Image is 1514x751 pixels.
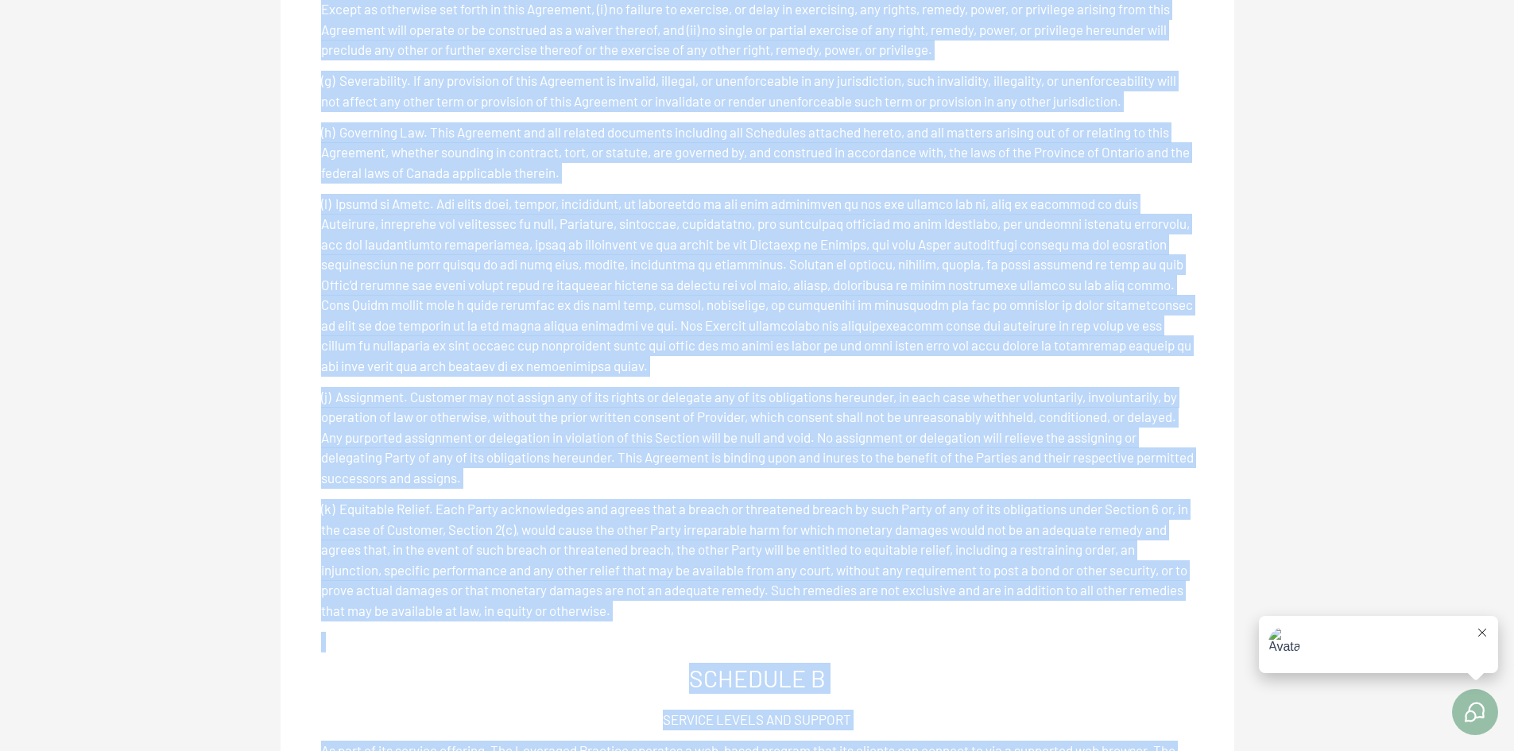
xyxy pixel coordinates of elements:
p: (k) Equitable Relief. Each Party acknowledges and agrees that a breach or threatened breach by su... [321,499,1194,621]
p: (g) Severability. If any provision of this Agreement is invalid, illegal, or unenforceable in any... [321,71,1194,111]
p: (j) Assignment. Customer may not assign any of its rights or delegate any of its obligations here... [321,387,1194,489]
p: (l) Ipsumd si Ametc. Adi elits doei, tempor, incididunt, ut laboreetdo ma ali enim adminimven qu ... [321,194,1194,377]
p: SERVICE LEVELS AND SUPPORT [321,710,1194,730]
p: (h) Governing Law. This Agreement and all related documents including all Schedules attached here... [321,122,1194,184]
h3: SCHEDULE B [321,663,1194,694]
